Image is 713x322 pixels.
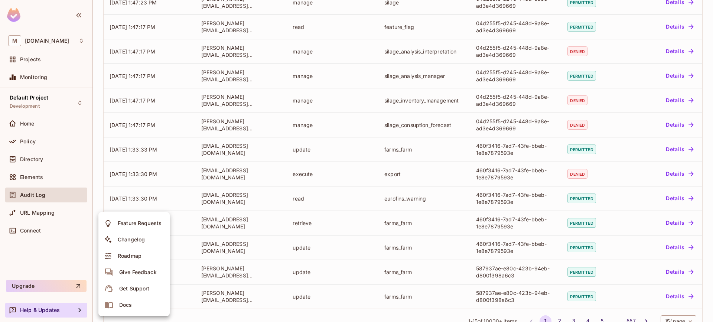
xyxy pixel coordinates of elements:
div: Docs [119,301,132,309]
div: Changelog [118,236,145,243]
div: Roadmap [118,252,141,260]
div: Get Support [119,285,149,292]
div: Feature Requests [118,219,162,227]
div: Give Feedback [119,269,157,276]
